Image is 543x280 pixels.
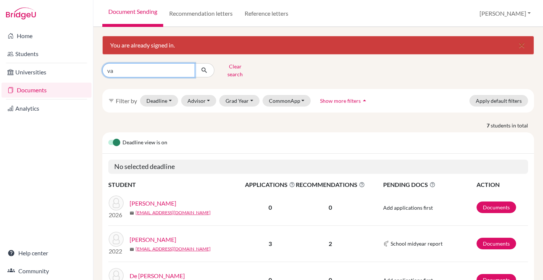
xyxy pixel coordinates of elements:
span: mail [130,247,134,252]
button: Deadline [140,95,178,107]
p: 2 [296,239,365,248]
img: Bridge-U [6,7,36,19]
a: [PERSON_NAME] [130,235,176,244]
a: Community [1,264,91,279]
a: Documents [477,201,516,213]
span: PENDING DOCS [383,180,476,189]
p: 2026 [109,210,124,219]
span: RECOMMENDATIONS [296,180,365,189]
button: Clear search [214,61,256,80]
b: 3 [269,240,272,247]
span: Deadline view is on [122,138,167,147]
span: Show more filters [320,98,361,104]
img: Chaprazova, Vasila [109,232,124,247]
button: Advisor [181,95,217,107]
span: Add applications first [383,204,433,211]
a: Documents [477,238,516,249]
i: arrow_drop_up [361,97,368,104]
h5: No selected deadline [108,160,528,174]
i: filter_list [108,98,114,104]
button: CommonApp [263,95,311,107]
button: Close [510,36,534,54]
th: STUDENT [108,180,245,190]
a: Students [1,46,91,61]
span: mail [130,211,134,215]
a: [EMAIL_ADDRESS][DOMAIN_NAME] [136,246,211,252]
a: Home [1,28,91,43]
span: APPLICATIONS [245,180,295,189]
a: [EMAIL_ADDRESS][DOMAIN_NAME] [136,209,211,216]
button: Apply default filters [469,95,528,107]
button: Grad Year [219,95,260,107]
span: School midyear report [391,240,443,247]
img: Common App logo [383,241,389,247]
span: Filter by [116,97,137,104]
a: [PERSON_NAME] [130,199,176,208]
a: Documents [1,83,91,98]
button: [PERSON_NAME] [476,6,534,21]
p: 2022 [109,247,124,256]
a: Analytics [1,101,91,116]
p: 0 [296,203,365,212]
span: students in total [491,121,534,129]
th: ACTION [476,180,528,190]
button: Show more filtersarrow_drop_up [314,95,375,107]
strong: 7 [487,121,491,129]
a: Universities [1,65,91,80]
div: You are already signed in. [102,36,534,55]
img: Bespalko, Varvara [109,196,124,210]
i: close [517,41,526,50]
b: 0 [269,204,272,211]
a: Help center [1,246,91,261]
input: Find student by name... [102,63,195,77]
